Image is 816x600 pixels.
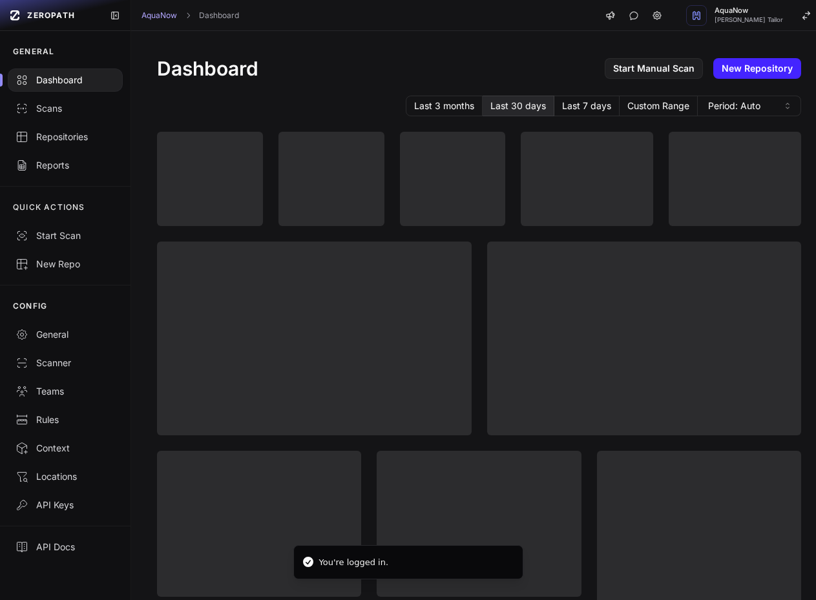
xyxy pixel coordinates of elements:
[5,5,99,26] a: ZEROPATH
[16,385,115,398] div: Teams
[183,11,193,20] svg: chevron right,
[16,130,115,143] div: Repositories
[406,96,483,116] button: Last 3 months
[483,96,554,116] button: Last 30 days
[620,96,698,116] button: Custom Range
[16,159,115,172] div: Reports
[13,301,47,311] p: CONFIG
[708,99,760,112] span: Period: Auto
[605,58,703,79] a: Start Manual Scan
[27,10,75,21] span: ZEROPATH
[16,102,115,115] div: Scans
[141,10,177,21] a: AquaNow
[13,47,54,57] p: GENERAL
[715,17,783,23] span: [PERSON_NAME] Tailor
[157,57,258,80] h1: Dashboard
[16,258,115,271] div: New Repo
[715,7,783,14] span: AquaNow
[16,470,115,483] div: Locations
[782,101,793,111] svg: caret sort,
[16,499,115,512] div: API Keys
[319,556,389,569] div: You're logged in.
[16,328,115,341] div: General
[713,58,801,79] a: New Repository
[13,202,85,212] p: QUICK ACTIONS
[16,357,115,369] div: Scanner
[554,96,620,116] button: Last 7 days
[141,10,239,21] nav: breadcrumb
[16,229,115,242] div: Start Scan
[199,10,239,21] a: Dashboard
[16,74,115,87] div: Dashboard
[16,541,115,553] div: API Docs
[16,442,115,455] div: Context
[16,413,115,426] div: Rules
